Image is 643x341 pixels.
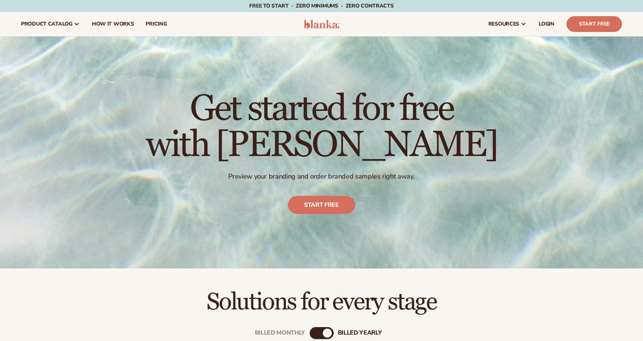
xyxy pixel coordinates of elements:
span: Free to start · ZERO minimums · ZERO contracts [249,2,393,9]
span: How It Works [92,21,134,27]
div: billed Yearly [338,329,382,336]
a: resources [482,12,533,36]
a: pricing [140,12,173,36]
h2: Solutions for every stage [21,289,622,315]
span: LOGIN [539,21,554,27]
span: pricing [146,21,167,27]
span: product catalog [21,21,72,27]
img: logo [304,20,339,29]
p: Preview your branding and order branded samples right away. [146,172,497,181]
a: product catalog [15,12,86,36]
h1: Get started for free with [PERSON_NAME] [146,91,497,163]
div: Billed Monthly [255,329,305,336]
a: Start Free [566,16,622,32]
a: LOGIN [533,12,560,36]
a: How It Works [86,12,140,36]
span: resources [488,21,519,27]
a: Start free [288,196,355,214]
